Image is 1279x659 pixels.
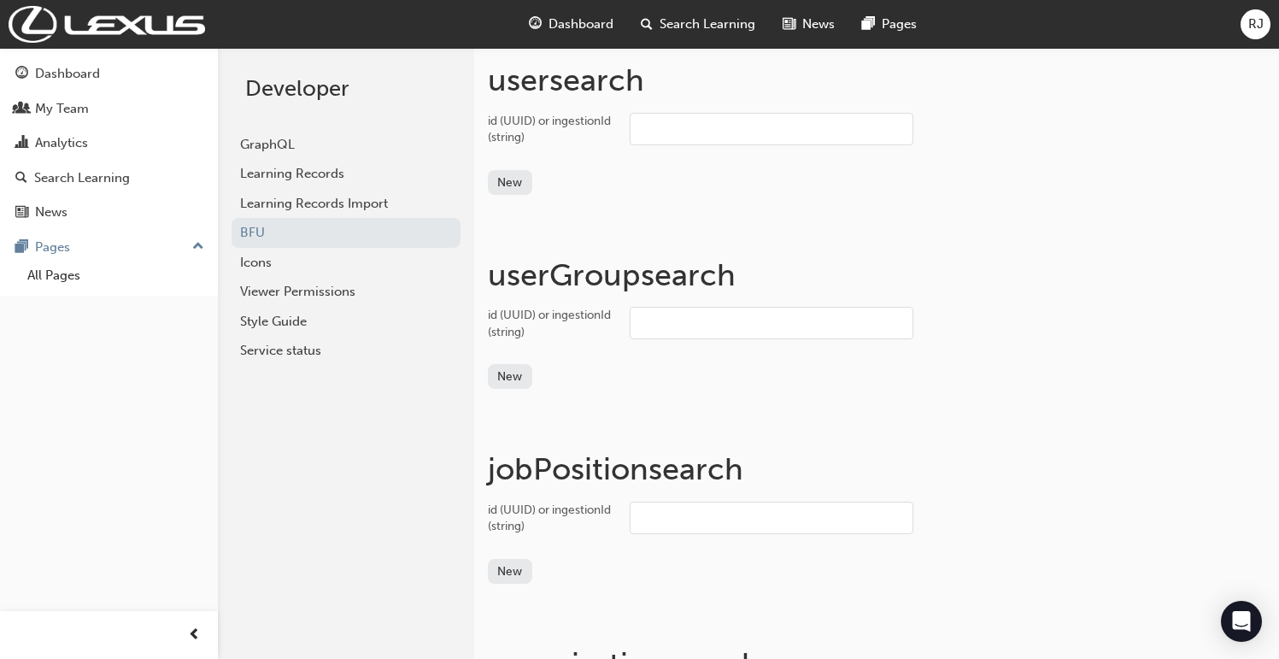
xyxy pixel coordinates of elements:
div: id (UUID) or ingestionId (string) [488,307,616,340]
a: guage-iconDashboard [515,7,627,42]
button: Pages [7,232,211,263]
div: Learning Records [240,164,452,184]
span: pages-icon [15,240,28,256]
span: search-icon [641,14,653,35]
img: Trak [9,6,205,43]
div: My Team [35,99,89,119]
div: Viewer Permissions [240,282,452,302]
span: search-icon [15,171,27,186]
a: My Team [7,93,211,125]
div: Service status [240,341,452,361]
div: Icons [240,253,452,273]
a: Viewer Permissions [232,277,461,307]
input: id (UUID) or ingestionId (string) [630,307,913,339]
a: BFU [232,218,461,248]
span: Dashboard [549,15,613,34]
span: News [802,15,835,34]
a: Analytics [7,127,211,159]
a: All Pages [21,262,211,289]
a: Learning Records Import [232,189,461,219]
button: New [488,364,532,389]
div: Analytics [35,133,88,153]
span: prev-icon [188,625,201,646]
span: Search Learning [660,15,755,34]
div: Style Guide [240,312,452,332]
div: Learning Records Import [240,194,452,214]
span: Pages [882,15,917,34]
span: news-icon [783,14,795,35]
a: Service status [232,336,461,366]
a: pages-iconPages [848,7,930,42]
div: id (UUID) or ingestionId (string) [488,502,616,535]
button: New [488,559,532,584]
div: GraphQL [240,135,452,155]
button: RJ [1241,9,1270,39]
div: Search Learning [34,168,130,188]
button: New [488,170,532,195]
h1: userGroup search [488,256,1265,294]
a: Icons [232,248,461,278]
a: search-iconSearch Learning [627,7,769,42]
a: Learning Records [232,159,461,189]
a: news-iconNews [769,7,848,42]
h2: Developer [245,75,447,103]
a: GraphQL [232,130,461,160]
span: RJ [1248,15,1264,34]
div: Pages [35,238,70,257]
input: id (UUID) or ingestionId (string) [630,113,913,145]
div: Dashboard [35,64,100,84]
div: id (UUID) or ingestionId (string) [488,113,616,146]
input: id (UUID) or ingestionId (string) [630,502,913,534]
span: pages-icon [862,14,875,35]
a: Search Learning [7,162,211,194]
a: Style Guide [232,307,461,337]
span: guage-icon [15,67,28,82]
span: guage-icon [529,14,542,35]
a: News [7,197,211,228]
span: chart-icon [15,136,28,151]
button: DashboardMy TeamAnalyticsSearch LearningNews [7,55,211,232]
h1: jobPosition search [488,450,1265,488]
div: Open Intercom Messenger [1221,601,1262,642]
div: News [35,203,67,222]
span: news-icon [15,205,28,221]
span: up-icon [192,236,204,258]
a: Dashboard [7,58,211,90]
h1: user search [488,62,1265,99]
span: people-icon [15,102,28,117]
